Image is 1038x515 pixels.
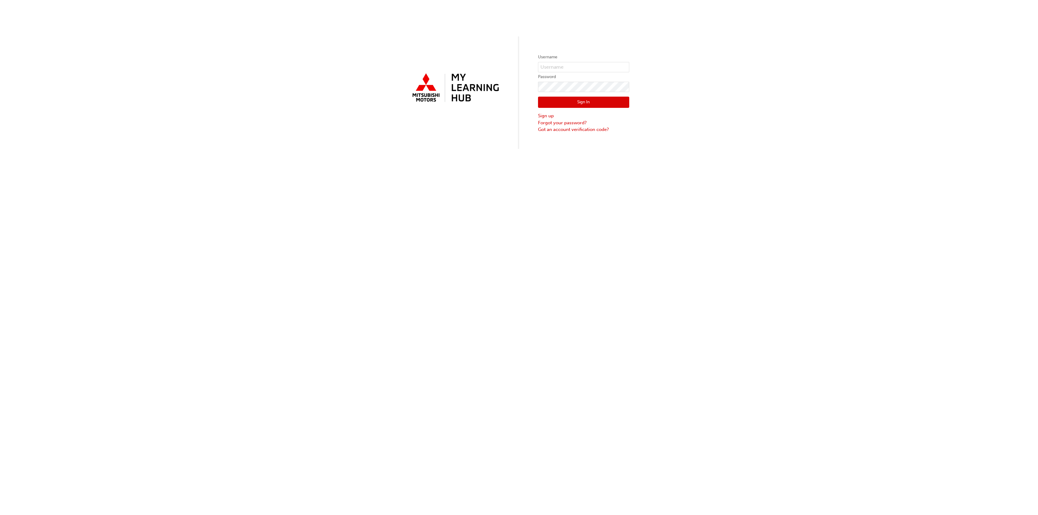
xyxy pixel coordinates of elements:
[538,126,629,133] a: Got an account verification code?
[409,71,500,105] img: mmal
[538,97,629,108] button: Sign In
[538,62,629,72] input: Username
[538,112,629,119] a: Sign up
[538,73,629,81] label: Password
[538,119,629,126] a: Forgot your password?
[538,53,629,61] label: Username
